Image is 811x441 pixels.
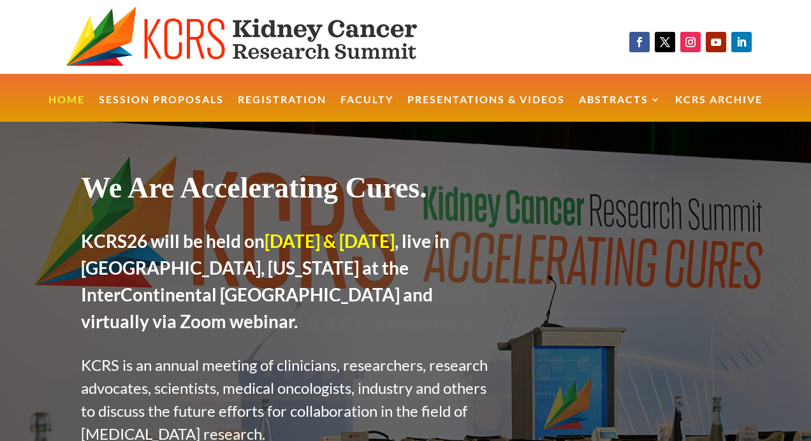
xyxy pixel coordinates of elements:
h1: We Are Accelerating Cures. [81,170,502,212]
h2: KCRS26 will be held on , live in [GEOGRAPHIC_DATA], [US_STATE] at the InterContinental [GEOGRAPHI... [81,228,502,341]
img: KCRS generic logo wide [66,6,460,68]
a: Follow on Youtube [706,32,726,52]
a: Follow on X [655,32,675,52]
a: Faculty [340,95,393,122]
a: Home [48,95,85,122]
span: [DATE] & [DATE] [265,230,395,252]
a: Registration [238,95,326,122]
a: Follow on LinkedIn [731,32,752,52]
a: KCRS Archive [675,95,763,122]
a: Session Proposals [99,95,224,122]
a: Follow on Instagram [680,32,701,52]
a: Follow on Facebook [629,32,650,52]
a: Abstracts [579,95,661,122]
a: Presentations & Videos [407,95,565,122]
